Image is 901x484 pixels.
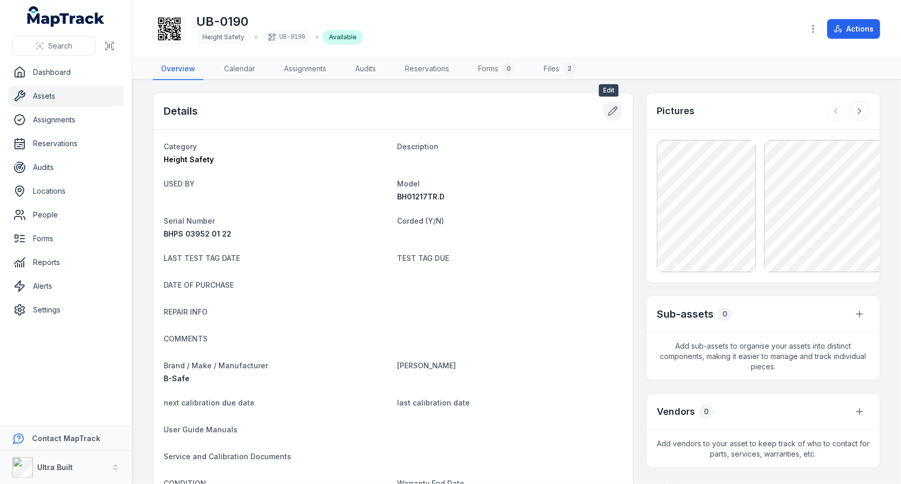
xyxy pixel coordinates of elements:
[8,300,123,320] a: Settings
[599,84,619,97] span: Edit
[164,452,291,461] span: Service and Calibration Documents
[8,228,123,249] a: Forms
[347,58,384,80] a: Audits
[153,58,203,80] a: Overview
[164,104,198,118] h2: Details
[699,404,714,419] div: 0
[827,19,880,39] button: Actions
[8,205,123,225] a: People
[32,434,100,443] strong: Contact MapTrack
[164,155,214,164] span: Height Safety
[646,430,880,467] span: Add vendors to your asset to keep track of who to contact for parts, services, warranties, etc.
[164,307,208,316] span: REPAIR INFO
[164,398,255,407] span: next calibration due date
[164,425,238,434] span: User Guide Manuals
[164,374,189,383] span: B-Safe
[323,30,363,44] div: Available
[196,13,363,30] h1: UB-0190
[164,334,208,343] span: COMMENTS
[8,133,123,154] a: Reservations
[398,142,439,151] span: Description
[8,110,123,130] a: Assignments
[8,276,123,296] a: Alerts
[398,361,456,370] span: [PERSON_NAME]
[164,229,231,238] span: BHPS 03952 01 22
[657,404,695,419] h3: Vendors
[470,58,523,80] a: Forms0
[646,333,880,380] span: Add sub-assets to organise your assets into distinct components, making it easier to manage and t...
[12,36,96,56] button: Search
[398,179,420,188] span: Model
[164,216,215,225] span: Serial Number
[8,86,123,106] a: Assets
[398,216,445,225] span: Corded (Y/N)
[216,58,263,80] a: Calendar
[718,307,732,321] div: 0
[398,398,470,407] span: last calibration date
[535,58,584,80] a: Files2
[502,63,515,75] div: 0
[48,41,72,51] span: Search
[27,6,105,27] a: MapTrack
[202,33,244,41] span: Height Safety
[8,181,123,201] a: Locations
[164,280,234,289] span: DATE OF PURCHASE
[398,192,445,201] span: BH01217TR.D
[8,157,123,178] a: Audits
[563,63,576,75] div: 2
[8,252,123,273] a: Reports
[657,104,694,118] h3: Pictures
[398,254,450,262] span: TEST TAG DUE
[276,58,335,80] a: Assignments
[8,62,123,83] a: Dashboard
[164,179,195,188] span: USED BY
[397,58,457,80] a: Reservations
[164,142,197,151] span: Category
[164,361,268,370] span: Brand / Make / Manufacturer
[657,307,714,321] h2: Sub-assets
[37,463,73,472] strong: Ultra Built
[164,254,240,262] span: LAST TEST TAG DATE
[262,30,311,44] div: UB-0190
